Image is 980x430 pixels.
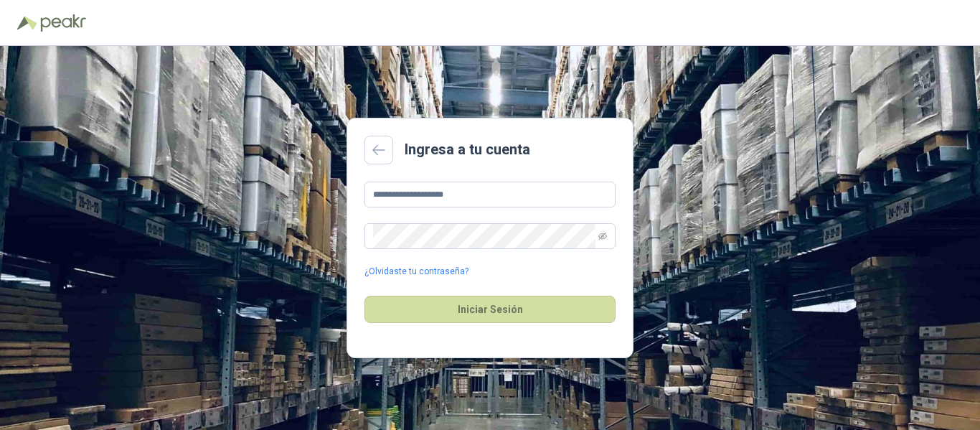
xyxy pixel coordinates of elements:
img: Peakr [40,14,86,32]
span: eye-invisible [598,232,607,240]
h2: Ingresa a tu cuenta [405,139,530,161]
button: Iniciar Sesión [364,296,616,323]
a: ¿Olvidaste tu contraseña? [364,265,468,279]
img: Logo [17,16,37,30]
